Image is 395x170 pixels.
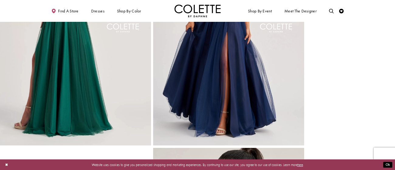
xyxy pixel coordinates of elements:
[116,5,142,17] span: Shop by color
[383,162,392,168] button: Submit Dialog
[174,5,221,17] a: Visit Home Page
[338,5,345,17] a: Check Wishlist
[283,5,318,17] a: Meet the designer
[90,5,106,17] span: Dresses
[58,9,79,13] span: Find a store
[284,9,317,13] span: Meet the designer
[33,162,362,168] p: Website uses cookies to give you personalized shopping and marketing experiences. By continuing t...
[117,9,141,13] span: Shop by color
[3,161,10,169] button: Close Dialog
[248,9,272,13] span: Shop By Event
[174,5,221,17] img: Colette by Daphne
[91,9,105,13] span: Dresses
[247,5,273,17] span: Shop By Event
[50,5,80,17] a: Find a store
[328,5,335,17] a: Toggle search
[297,162,303,167] a: here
